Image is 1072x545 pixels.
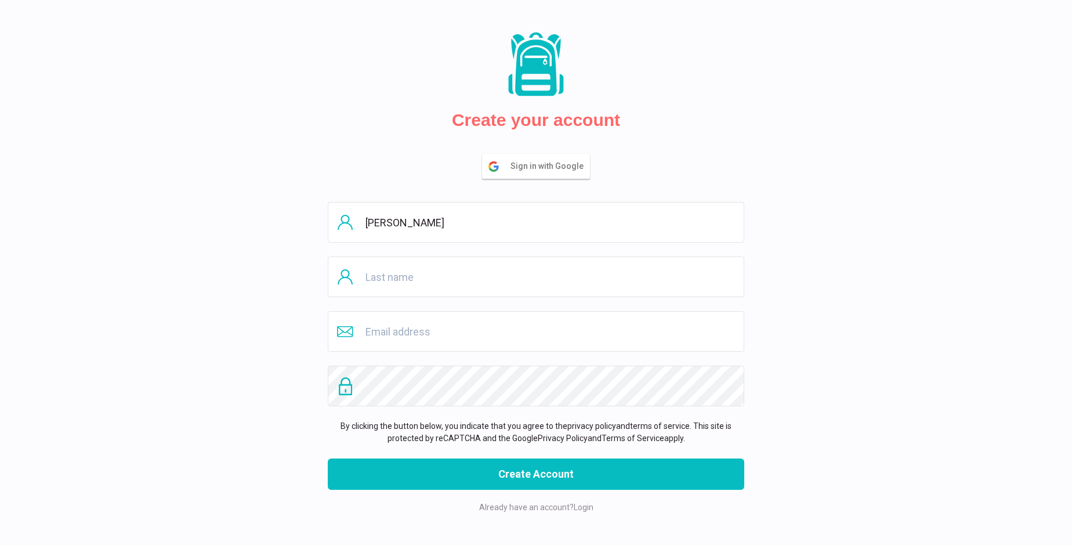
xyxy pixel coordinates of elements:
[482,154,590,179] button: Sign in with Google
[630,421,690,431] a: terms of service
[567,421,616,431] a: privacy policy
[510,154,589,178] span: Sign in with Google
[504,31,568,98] img: Packs logo
[328,257,744,297] input: Last name
[328,501,744,514] p: Already have an account?
[328,311,744,352] input: Email address
[328,420,744,445] p: By clicking the button below, you indicate that you agree to the and . This site is protected by ...
[452,110,620,131] h2: Create your account
[574,503,593,512] a: Login
[328,459,744,490] button: Create Account
[328,202,744,243] input: First name
[602,434,664,443] a: Terms of Service
[538,434,588,443] a: Privacy Policy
